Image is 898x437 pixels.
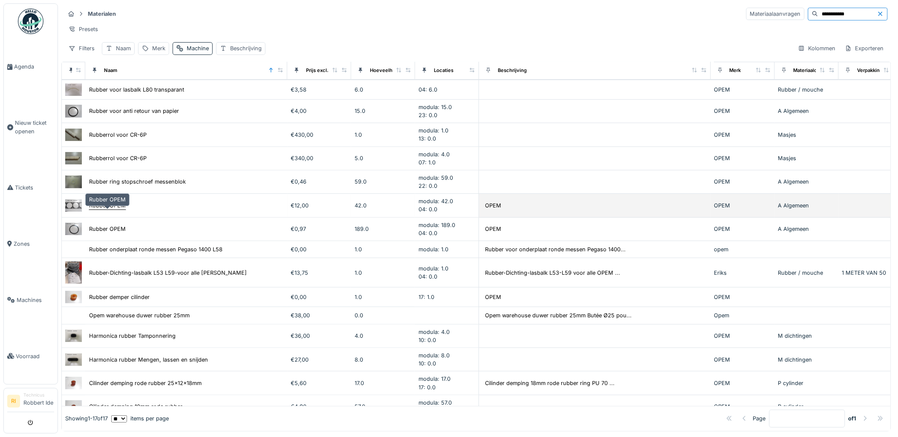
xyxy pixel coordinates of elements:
div: A Algemeen [778,225,835,233]
span: Voorraad [16,352,54,360]
div: Rubber-Dichting-lasbalk L53-L59 voor alle OPEM ... [485,269,620,277]
span: modula: 17.0 [419,376,450,382]
div: Cilinder demping rode rubber 25x12x18mm [89,379,202,387]
div: Harmonica rubber Mengen, lassen en snijden [89,356,208,364]
div: Rubber voor onderplaat ronde messen Pegaso 1400... [485,245,626,253]
img: Harmonica rubber Mengen, lassen en snijden [65,354,82,366]
a: Machines [4,272,58,328]
span: modula: 15.0 [419,104,452,110]
div: €0,46 [291,178,348,186]
img: Rubberrol voor CR-6P [65,129,82,141]
span: 04: 0.0 [419,273,437,280]
div: opem [714,245,771,253]
div: OPEM [714,154,771,162]
div: Beschrijving [230,44,262,52]
div: €0,00 [291,293,348,301]
img: Rubberrol voor CR-6P [65,152,82,164]
span: modula: 59.0 [419,175,453,181]
div: Opem warehouse duwer rubber 25mm Butée Ø25 pou... [485,311,632,319]
span: 04: 0.0 [419,206,437,213]
span: 22: 0.0 [419,183,437,189]
div: Eriks [714,269,771,277]
div: Opem warehouse duwer rubber 25mm [89,311,190,319]
div: €3,58 [291,86,348,94]
div: Beschrijving [498,67,527,74]
img: Rubber demper cilinder [65,291,82,303]
div: OPEM [714,86,771,94]
span: modula: 189.0 [419,222,455,228]
div: OPEM [714,402,771,411]
div: €4,00 [291,107,348,115]
span: modula: 1.0 [419,127,448,134]
strong: of 1 [849,415,857,423]
div: M dichtingen [778,332,835,340]
div: Masjes [778,154,835,162]
div: Rubber demper cilinder [89,293,150,301]
div: A Algemeen [778,178,835,186]
div: €36,00 [291,332,348,340]
div: OPEM [714,107,771,115]
img: Rubber voor lasbalk L80 transparant [65,83,82,96]
div: 1.0 [355,293,412,301]
div: Rubber onderplaat ronde messen Pegaso 1400 L58 [89,245,222,253]
div: Materiaalaanvragen [746,8,805,20]
img: Rubber voor anti retour van papier [65,105,82,117]
span: modula: 8.0 [419,352,450,359]
div: 17.0 [355,379,412,387]
div: Verpakking [858,67,883,74]
div: Opem [714,311,771,319]
div: Rubberrol voor CR-6P [89,154,147,162]
span: 10: 0.0 [419,337,436,343]
div: OPEM [714,225,771,233]
div: 5.0 [355,154,412,162]
a: Zones [4,216,58,272]
img: Rubber-Dichting-lasbalk L53 L59-voor alle OPEM Eriks [65,262,82,284]
span: modula: 1.0 [419,265,448,272]
span: Tickets [15,184,54,192]
div: Merk [730,67,741,74]
div: Kolommen [794,42,840,55]
div: €0,00 [291,245,348,253]
div: Rubberrol voor CR-6P [89,131,147,139]
div: OPEM [714,379,771,387]
div: Hoeveelheid [370,67,400,74]
img: Cilinder demping rode rubber 25x12x18mm [65,377,82,389]
div: Cilinder demping 18mm rode rubber ring PU 70 ... [485,379,615,387]
span: Zones [14,240,54,248]
div: A Algemeen [778,201,835,210]
div: €0,97 [291,225,348,233]
img: Rubber OPEM [65,223,82,235]
strong: Materialen [84,10,119,18]
div: Rubber / mouche [778,86,835,94]
div: Merk [152,44,165,52]
div: €340,00 [291,154,348,162]
div: Rubber OPEM [89,225,126,233]
img: Rubber OPEM [65,199,82,212]
span: 04: 0.0 [419,230,437,236]
div: 1.0 [355,269,412,277]
div: Masjes [778,131,835,139]
span: 17: 0.0 [419,384,436,391]
span: 13: 0.0 [419,135,436,142]
div: Showing 1 - 17 of 17 [65,415,108,423]
div: Naam [116,44,131,52]
span: modula: 57.0 [419,400,452,406]
span: modula: 4.0 [419,329,450,335]
span: 10: 0.0 [419,360,436,367]
div: Harmonica rubber Tamponnering [89,332,176,340]
div: 15.0 [355,107,412,115]
div: OPEM [714,201,771,210]
div: OPEM [714,356,771,364]
div: €38,00 [291,311,348,319]
span: 04: 6.0 [419,86,437,93]
div: Filters [65,42,98,55]
div: 57.0 [355,402,412,411]
div: 1.0 [355,131,412,139]
div: OPEM [714,131,771,139]
div: €27,00 [291,356,348,364]
div: P cylinder [778,379,835,387]
div: M dichtingen [778,356,835,364]
div: OPEM [714,332,771,340]
img: Badge_color-CXgf-gQk.svg [18,9,43,34]
div: 0.0 [355,311,412,319]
